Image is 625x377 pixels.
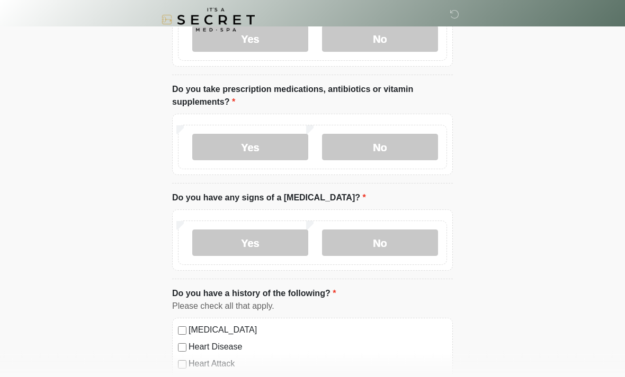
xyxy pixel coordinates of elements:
label: Yes [192,134,308,161]
label: Heart Attack [189,358,447,371]
input: Heart Disease [178,344,186,352]
label: Do you take prescription medications, antibiotics or vitamin supplements? [172,84,453,109]
input: [MEDICAL_DATA] [178,327,186,335]
input: Heart Attack [178,361,186,369]
img: It's A Secret Med Spa Logo [162,8,255,32]
label: No [322,230,438,256]
label: Do you have a history of the following? [172,288,336,300]
label: Heart Disease [189,341,447,354]
div: Please check all that apply. [172,300,453,313]
label: [MEDICAL_DATA] [189,324,447,337]
label: No [322,134,438,161]
label: Do you have any signs of a [MEDICAL_DATA]? [172,192,366,205]
label: Yes [192,230,308,256]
